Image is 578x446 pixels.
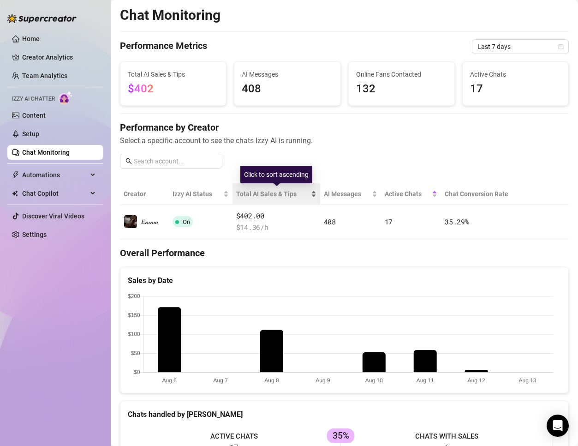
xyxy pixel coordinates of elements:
th: Creator [120,183,169,205]
span: 408 [242,80,333,98]
th: AI Messages [320,183,381,205]
img: Chat Copilot [12,190,18,197]
span: $402.00 [236,211,316,222]
h4: Performance Metrics [120,39,207,54]
a: Discover Viral Videos [22,212,84,220]
span: 35.29 % [445,217,469,226]
th: Total AI Sales & Tips [232,183,320,205]
img: AI Chatter [59,91,73,104]
span: Total AI Sales & Tips [128,69,219,79]
span: Active Chats [470,69,561,79]
span: 132 [356,80,447,98]
a: Creator Analytics [22,50,96,65]
span: 𝐸𝓂𝓂𝒶 [141,218,158,225]
img: 𝐸𝓂𝓂𝒶 [124,215,137,228]
h2: Chat Monitoring [120,6,220,24]
span: calendar [558,44,564,49]
input: Search account... [134,156,217,166]
span: thunderbolt [12,171,19,179]
span: Chat Copilot [22,186,88,201]
a: Chat Monitoring [22,149,70,156]
span: Izzy AI Chatter [12,95,55,103]
span: Total AI Sales & Tips [236,189,309,199]
span: Online Fans Contacted [356,69,447,79]
span: search [125,158,132,164]
a: Content [22,112,46,119]
div: Sales by Date [128,275,561,286]
th: Chat Conversion Rate [441,183,524,205]
th: Active Chats [381,183,441,205]
span: 17 [470,80,561,98]
span: 17 [385,217,393,226]
span: $ 14.36 /h [236,222,316,233]
img: logo-BBDzfeDw.svg [7,14,77,23]
div: Open Intercom Messenger [547,415,569,437]
a: Home [22,35,40,42]
a: Setup [22,130,39,138]
span: $402 [128,82,154,95]
span: Automations [22,168,88,182]
a: Settings [22,231,47,238]
span: AI Messages [324,189,370,199]
span: Izzy AI Status [173,189,221,199]
span: AI Messages [242,69,333,79]
th: Izzy AI Status [169,183,232,205]
h4: Performance by Creator [120,121,569,134]
span: Last 7 days [477,40,563,54]
span: Active Chats [385,189,430,199]
span: 408 [324,217,336,226]
a: Team Analytics [22,72,67,79]
span: Select a specific account to see the chats Izzy AI is running. [120,135,569,146]
h4: Overall Performance [120,247,569,259]
span: On [183,218,190,225]
div: Chats handled by [PERSON_NAME] [128,409,561,420]
div: Click to sort ascending [240,166,312,183]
